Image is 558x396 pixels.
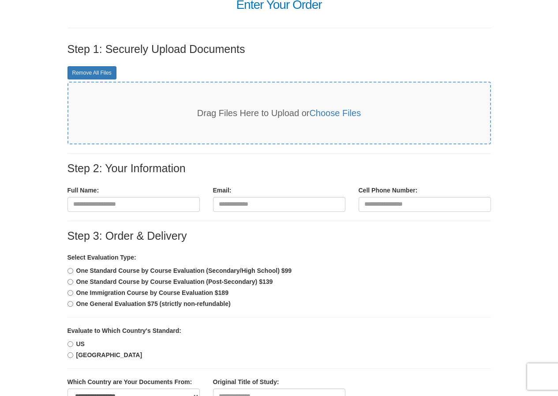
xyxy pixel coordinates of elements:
[67,230,187,242] label: Step 3: Order & Delivery
[67,162,186,175] label: Step 2: Your Information
[67,327,181,334] b: Evaluate to Which Country's Standard:
[359,186,418,195] label: Cell Phone Number:
[76,278,273,285] b: One Standard Course by Course Evaluation (Post-Secondary) $139
[67,186,99,195] label: Full Name:
[67,341,73,347] input: US
[76,351,142,358] b: [GEOGRAPHIC_DATA]
[67,268,73,274] input: One Standard Course by Course Evaluation (Secondary/High School) $99
[67,352,73,358] input: [GEOGRAPHIC_DATA]
[67,279,73,285] input: One Standard Course by Course Evaluation (Post-Secondary) $139
[213,377,279,386] label: Original Title of Study:
[76,340,85,347] b: US
[213,186,232,195] label: Email:
[67,254,136,261] b: Select Evaluation Type:
[309,108,361,118] a: Choose Files
[67,301,73,307] input: One General Evaluation $75 (strictly non-refundable)
[67,43,245,56] label: Step 1: Securely Upload Documents
[67,290,73,296] input: One Immigration Course by Course Evaluation $189
[67,66,116,79] a: Remove All Files
[76,300,231,307] b: One General Evaluation $75 (strictly non-refundable)
[76,267,292,274] b: One Standard Course by Course Evaluation (Secondary/High School) $99
[67,377,192,386] label: Which Country are Your Documents From:
[197,108,361,118] span: Drag Files Here to Upload or
[76,289,228,296] b: One Immigration Course by Course Evaluation $189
